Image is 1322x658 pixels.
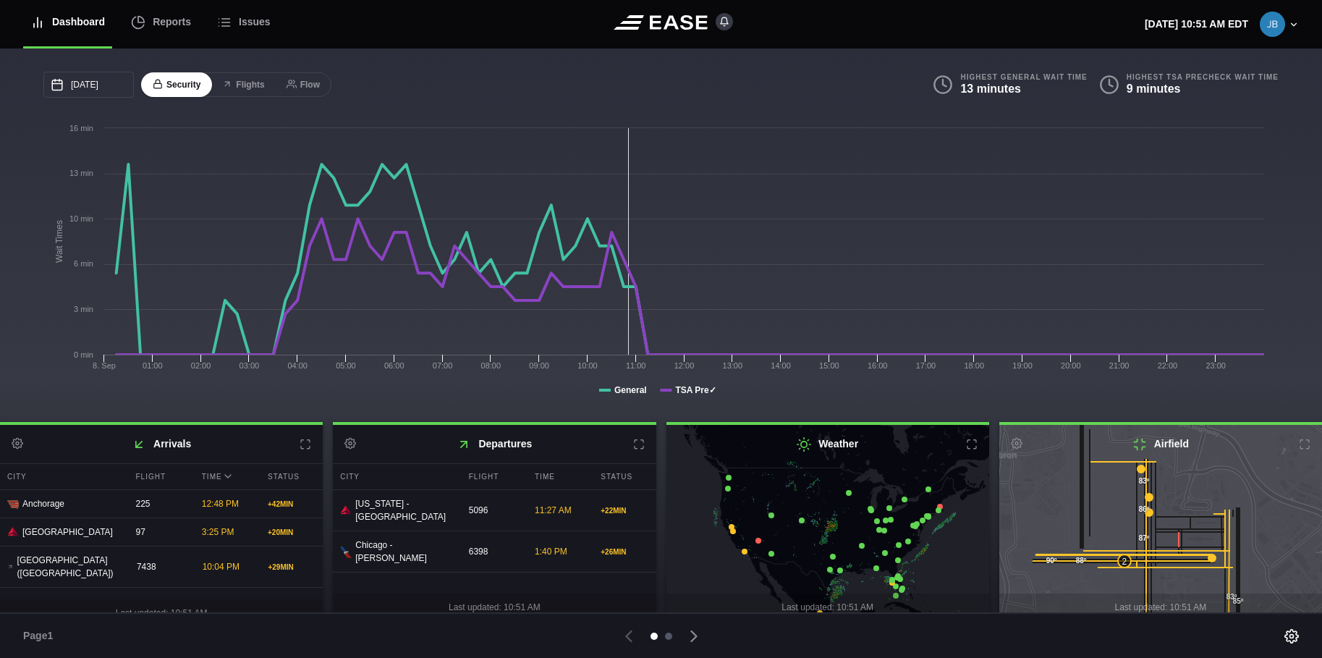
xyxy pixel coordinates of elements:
[287,361,308,370] text: 04:00
[674,361,695,370] text: 12:00
[960,83,1021,95] b: 13 minutes
[1260,12,1285,37] img: 74ad5be311c8ae5b007de99f4e979312
[723,361,743,370] text: 13:00
[260,464,323,489] div: Status
[268,499,315,510] div: + 42 MIN
[666,425,989,463] h2: Weather
[141,72,212,98] button: Security
[601,505,648,516] div: + 22 MIN
[384,361,404,370] text: 06:00
[336,361,356,370] text: 05:00
[1127,83,1181,95] b: 9 minutes
[593,464,656,489] div: Status
[268,562,315,573] div: + 29 MIN
[535,505,572,515] span: 11:27 AM
[868,361,888,370] text: 16:00
[191,361,211,370] text: 02:00
[1109,361,1130,370] text: 21:00
[964,361,984,370] text: 18:00
[527,464,590,489] div: Time
[999,594,1322,621] div: Last updated: 10:51 AM
[22,497,64,510] span: Anchorage
[333,464,458,489] div: City
[143,361,163,370] text: 01:00
[129,464,191,489] div: Flight
[195,464,257,489] div: Time
[1158,361,1178,370] text: 22:00
[69,169,93,177] tspan: 13 min
[433,361,453,370] text: 07:00
[666,594,989,621] div: Last updated: 10:51 AM
[1206,361,1226,370] text: 23:00
[211,72,276,98] button: Flights
[960,72,1087,82] b: Highest General Wait Time
[22,526,113,539] span: [GEOGRAPHIC_DATA]
[268,527,315,538] div: + 20 MIN
[202,527,234,537] span: 3:25 PM
[999,425,1322,463] h2: Airfield
[275,72,331,98] button: Flow
[333,594,656,621] div: Last updated: 10:51 AM
[130,553,192,581] div: 7438
[1061,361,1081,370] text: 20:00
[819,361,839,370] text: 15:00
[916,361,936,370] text: 17:00
[614,385,647,395] tspan: General
[129,490,191,518] div: 225
[93,361,116,370] tspan: 8. Sep
[462,464,524,489] div: Flight
[23,628,59,644] span: Page 1
[203,562,240,572] span: 10:04 PM
[43,72,134,98] input: mm/dd/yyyy
[74,350,93,359] tspan: 0 min
[69,214,93,223] tspan: 10 min
[1145,17,1248,32] p: [DATE] 10:51 AM EDT
[1117,554,1132,568] div: 2
[129,518,191,546] div: 97
[529,361,549,370] text: 09:00
[240,361,260,370] text: 03:00
[535,547,567,557] span: 1:40 PM
[355,539,451,565] span: Chicago - [PERSON_NAME]
[481,361,501,370] text: 08:00
[626,361,646,370] text: 11:00
[74,259,93,268] tspan: 6 min
[601,547,648,557] div: + 26 MIN
[333,425,656,463] h2: Departures
[462,497,524,524] div: 5096
[74,305,93,313] tspan: 3 min
[54,220,64,263] tspan: Wait Times
[771,361,791,370] text: 14:00
[202,499,239,509] span: 12:48 PM
[17,554,119,580] span: [GEOGRAPHIC_DATA] ([GEOGRAPHIC_DATA])
[462,538,524,565] div: 6398
[675,385,716,395] tspan: TSA Pre✓
[577,361,598,370] text: 10:00
[355,497,451,523] span: [US_STATE] - [GEOGRAPHIC_DATA]
[1127,72,1279,82] b: Highest TSA PreCheck Wait Time
[1012,361,1033,370] text: 19:00
[69,124,93,132] tspan: 16 min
